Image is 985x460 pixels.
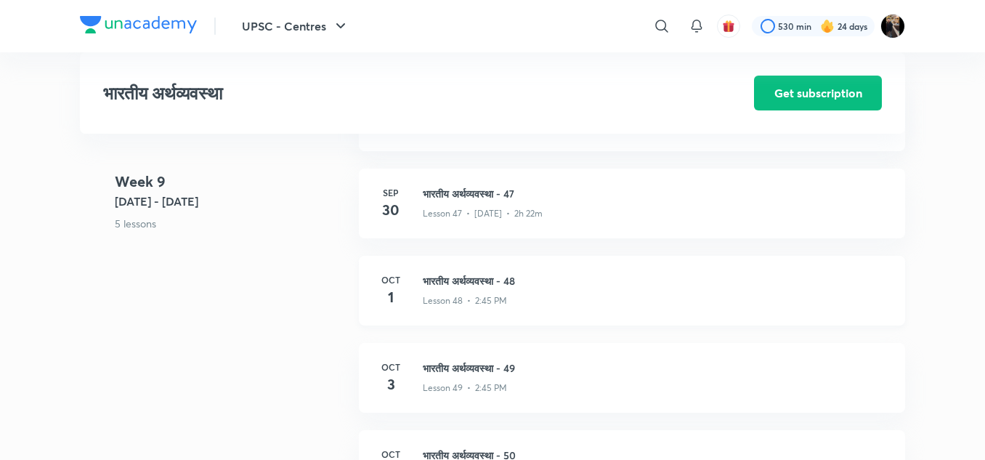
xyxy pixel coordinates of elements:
[820,19,835,33] img: streak
[423,207,543,220] p: Lesson 47 • [DATE] • 2h 22m
[115,171,347,193] h4: Week 9
[80,16,197,33] img: Company Logo
[423,382,507,395] p: Lesson 49 • 2:45 PM
[376,186,405,199] h6: Sep
[376,286,405,308] h4: 1
[423,294,507,307] p: Lesson 48 • 2:45 PM
[880,14,905,39] img: amit tripathi
[233,12,358,41] button: UPSC - Centres
[103,83,672,104] h3: भारतीय अर्थव्यवस्था
[80,16,197,37] a: Company Logo
[359,256,905,343] a: Oct1भारतीय अर्थव्यवस्था - 48Lesson 48 • 2:45 PM
[423,360,888,376] h3: भारतीय अर्थव्यवस्था - 49
[376,273,405,286] h6: Oct
[717,15,740,38] button: avatar
[722,20,735,33] img: avatar
[115,193,347,210] h5: [DATE] - [DATE]
[376,360,405,374] h6: Oct
[359,343,905,430] a: Oct3भारतीय अर्थव्यवस्था - 49Lesson 49 • 2:45 PM
[115,216,347,231] p: 5 lessons
[376,374,405,395] h4: 3
[376,199,405,221] h4: 30
[423,186,888,201] h3: भारतीय अर्थव्यवस्था - 47
[754,76,882,110] button: Get subscription
[359,169,905,256] a: Sep30भारतीय अर्थव्यवस्था - 47Lesson 47 • [DATE] • 2h 22m
[423,273,888,288] h3: भारतीय अर्थव्यवस्था - 48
